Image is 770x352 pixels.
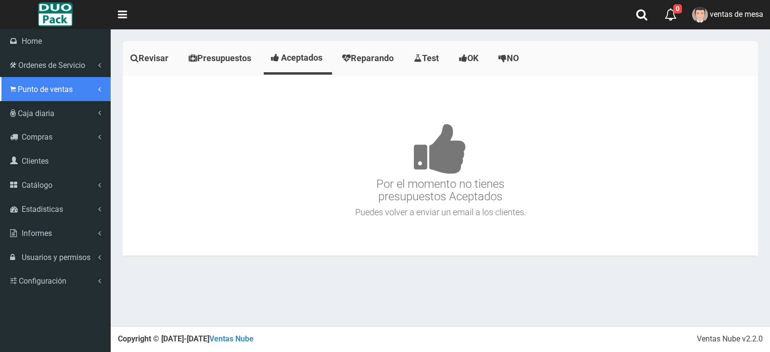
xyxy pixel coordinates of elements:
[123,43,179,73] a: Revisar
[181,43,261,73] a: Presupuestos
[281,52,322,63] span: Aceptados
[19,276,66,286] span: Configuración
[697,334,763,345] div: Ventas Nube v2.2.0
[351,53,394,63] span: Reparando
[710,10,763,19] span: ventas de mesa
[125,208,756,217] h4: Puedes volver a enviar un email a los clientes.
[22,156,49,166] span: Clientes
[18,109,54,118] span: Caja diaria
[507,53,519,63] span: NO
[467,53,478,63] span: OK
[197,53,251,63] span: Presupuestos
[406,43,449,73] a: Test
[451,43,488,73] a: OK
[491,43,529,73] a: NO
[22,229,52,238] span: Informes
[38,2,72,26] img: Logo grande
[18,85,73,94] span: Punto de ventas
[22,253,90,262] span: Usuarios y permisos
[22,205,63,214] span: Estadisticas
[692,7,708,23] img: User Image
[22,37,42,46] span: Home
[673,4,682,13] span: 0
[209,334,254,343] a: Ventas Nube
[125,94,756,203] h3: Por el momento no tienes presupuestos Aceptados
[118,334,254,343] strong: Copyright © [DATE]-[DATE]
[22,181,52,190] span: Catálogo
[334,43,404,73] a: Reparando
[422,53,439,63] span: Test
[18,61,85,70] span: Ordenes de Servicio
[264,43,332,72] a: Aceptados
[139,53,168,63] span: Revisar
[22,132,52,142] span: Compras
